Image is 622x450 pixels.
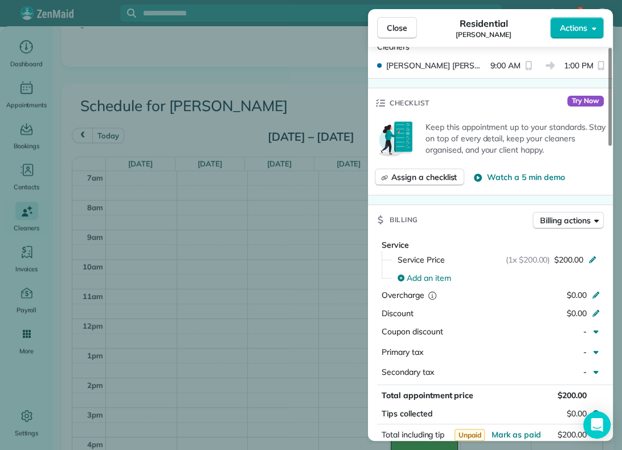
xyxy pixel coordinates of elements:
span: Coupon discount [382,326,443,337]
span: Service [382,240,409,250]
span: Mark as paid [492,429,541,440]
button: Tips collected$0.00 [377,406,604,422]
span: $0.00 [567,308,587,318]
div: Open Intercom Messenger [583,411,611,439]
span: Cleaners [377,42,410,52]
span: Close [387,22,407,34]
span: 9:00 AM [490,60,521,71]
span: Unpaid [455,429,485,441]
span: Discount [382,308,414,318]
span: $200.00 [558,390,587,400]
button: Assign a checklist [375,169,464,186]
span: 1:00 PM [564,60,594,71]
button: Watch a 5 min demo [473,171,564,183]
span: Try Now [567,96,604,107]
span: Actions [560,22,587,34]
span: Service Price [398,254,445,265]
span: Secondary tax [382,367,434,377]
button: Mark as paid [492,429,541,440]
span: Total including tip [382,429,444,440]
span: [PERSON_NAME] [PERSON_NAME] [386,60,486,71]
span: $200.00 [554,254,583,265]
button: Add an item [391,269,604,287]
span: [PERSON_NAME] [456,30,511,39]
span: Tips collected [382,408,432,419]
div: Overcharge [382,289,480,301]
span: Total appointment price [382,390,473,400]
p: Keep this appointment up to your standards. Stay on top of every detail, keep your cleaners organ... [425,121,606,156]
span: Billing [390,214,418,226]
span: Checklist [390,97,429,109]
span: Add an item [407,272,451,284]
button: Close [377,17,417,39]
span: - [583,347,587,357]
span: Watch a 5 min demo [487,171,564,183]
span: - [583,367,587,377]
span: Residential [460,17,508,30]
span: - [583,326,587,337]
span: Assign a checklist [391,171,457,183]
span: $0.00 [567,408,587,419]
span: Billing actions [540,215,591,226]
span: $0.00 [567,290,587,300]
span: (1x $200.00) [506,254,550,265]
button: Service Price(1x $200.00)$200.00 [391,251,604,269]
span: $200.00 [558,429,587,440]
span: Primary tax [382,347,423,357]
